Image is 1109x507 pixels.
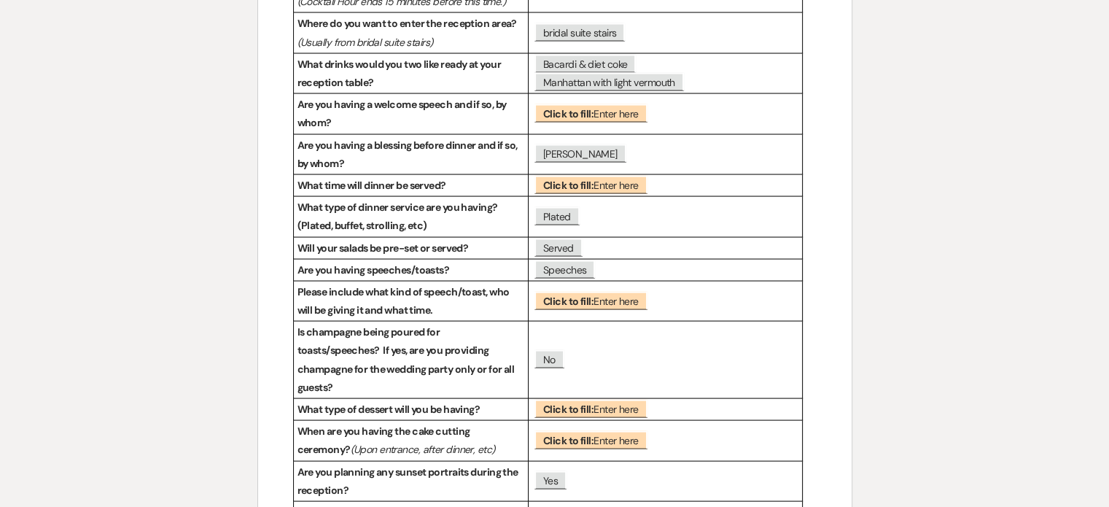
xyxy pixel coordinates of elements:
[297,325,516,394] strong: Is champagne being poured for toasts/speeches? If yes, are you providing champagne for the weddin...
[534,144,626,163] span: [PERSON_NAME]
[543,179,594,192] b: Click to fill:
[297,465,521,497] strong: Are you planning any sunset portraits during the reception?
[543,107,594,120] b: Click to fill:
[534,471,567,489] span: Yes
[297,98,508,129] strong: Are you having a welcome speech and if so, by whom?
[350,443,494,456] em: (Upon entrance, after dinner, etc)
[534,55,636,73] span: Bacardi & diet coke
[534,239,583,257] span: Served
[534,73,684,91] span: Manhattan with light vermouth
[534,292,647,310] span: Enter here
[534,350,564,368] span: No
[534,104,647,123] span: Enter here
[297,179,446,192] strong: What time will dinner be served?
[297,241,469,255] strong: Will your salads be pre-set or served?
[534,400,647,418] span: Enter here
[543,434,594,447] b: Click to fill:
[534,176,647,194] span: Enter here
[534,431,647,449] span: Enter here
[297,58,503,89] strong: What drinks would you two like ready at your reception table?
[297,285,511,317] strong: Please include what kind of speech/toast, who will be giving it and what time.
[297,263,450,276] strong: Are you having speeches/toasts?
[534,260,596,279] span: Speeches
[534,207,580,225] span: Plated
[534,23,625,42] span: bridal suite stairs
[297,403,480,416] strong: What type of dessert will you be having?
[297,36,433,49] em: (Usually from bridal suite stairs)
[297,139,519,170] strong: Are you having a blessing before dinner and if so, by whom?
[543,403,594,416] b: Click to fill:
[297,425,472,456] strong: When are you having the cake cutting ceremony?
[297,201,499,232] strong: What type of dinner service are you having? (Plated, buffet, strolling, etc)
[297,17,517,30] strong: Where do you want to enter the reception area?
[543,295,594,308] b: Click to fill:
